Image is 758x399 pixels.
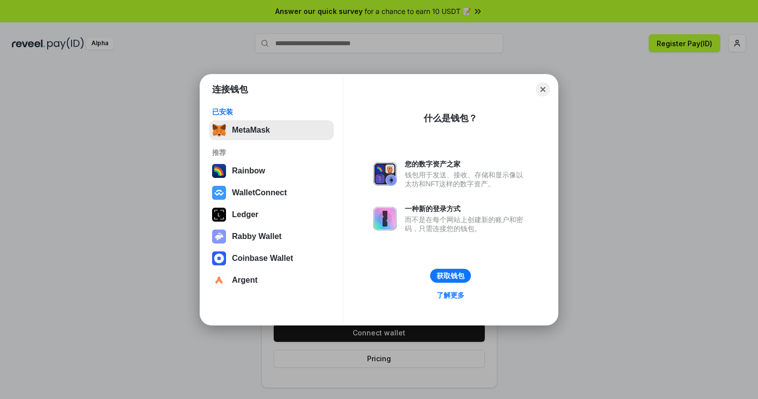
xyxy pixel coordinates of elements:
button: Close [536,82,550,96]
div: 什么是钱包？ [424,112,477,124]
button: Argent [209,270,334,290]
a: 了解更多 [431,289,470,302]
div: MetaMask [232,126,270,135]
div: 您的数字资产之家 [405,160,528,168]
img: svg+xml,%3Csvg%20xmlns%3D%22http%3A%2F%2Fwww.w3.org%2F2000%2Fsvg%22%20width%3D%2228%22%20height%3... [212,208,226,222]
img: svg+xml,%3Csvg%20width%3D%2228%22%20height%3D%2228%22%20viewBox%3D%220%200%2028%2028%22%20fill%3D... [212,186,226,200]
h1: 连接钱包 [212,83,248,95]
button: WalletConnect [209,183,334,203]
button: Rainbow [209,161,334,181]
div: 钱包用于发送、接收、存储和显示像以太坊和NFT这样的数字资产。 [405,170,528,188]
div: 了解更多 [437,291,464,300]
img: svg+xml,%3Csvg%20xmlns%3D%22http%3A%2F%2Fwww.w3.org%2F2000%2Fsvg%22%20fill%3D%22none%22%20viewBox... [212,230,226,243]
div: 而不是在每个网站上创建新的账户和密码，只需连接您的钱包。 [405,215,528,233]
div: 获取钱包 [437,271,464,280]
div: 已安装 [212,107,331,116]
div: Argent [232,276,258,285]
img: svg+xml,%3Csvg%20fill%3D%22none%22%20height%3D%2233%22%20viewBox%3D%220%200%2035%2033%22%20width%... [212,123,226,137]
div: 推荐 [212,148,331,157]
img: svg+xml,%3Csvg%20width%3D%2228%22%20height%3D%2228%22%20viewBox%3D%220%200%2028%2028%22%20fill%3D... [212,251,226,265]
div: Coinbase Wallet [232,254,293,263]
button: MetaMask [209,120,334,140]
div: Ledger [232,210,258,219]
img: svg+xml,%3Csvg%20width%3D%2228%22%20height%3D%2228%22%20viewBox%3D%220%200%2028%2028%22%20fill%3D... [212,273,226,287]
button: 获取钱包 [430,269,471,283]
div: Rainbow [232,166,265,175]
button: Rabby Wallet [209,227,334,246]
img: svg+xml,%3Csvg%20width%3D%22120%22%20height%3D%22120%22%20viewBox%3D%220%200%20120%20120%22%20fil... [212,164,226,178]
div: WalletConnect [232,188,287,197]
button: Ledger [209,205,334,225]
button: Coinbase Wallet [209,248,334,268]
div: 一种新的登录方式 [405,204,528,213]
div: Rabby Wallet [232,232,282,241]
img: svg+xml,%3Csvg%20xmlns%3D%22http%3A%2F%2Fwww.w3.org%2F2000%2Fsvg%22%20fill%3D%22none%22%20viewBox... [373,162,397,186]
img: svg+xml,%3Csvg%20xmlns%3D%22http%3A%2F%2Fwww.w3.org%2F2000%2Fsvg%22%20fill%3D%22none%22%20viewBox... [373,207,397,231]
